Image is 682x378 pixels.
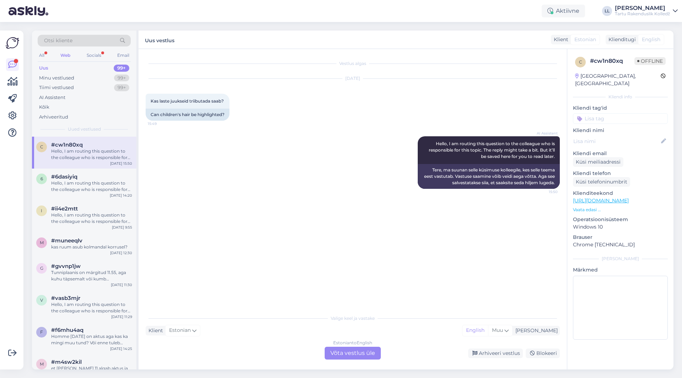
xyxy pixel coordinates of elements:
span: #f6mhu4aq [51,327,83,333]
div: [PERSON_NAME] [573,256,668,262]
span: Estonian [574,36,596,43]
div: [GEOGRAPHIC_DATA], [GEOGRAPHIC_DATA] [575,72,661,87]
div: 99+ [114,84,129,91]
span: f [40,329,43,335]
p: Kliendi tag'id [573,104,668,112]
div: [DATE] 11:29 [111,314,132,319]
span: c [40,144,43,149]
span: v [40,297,43,303]
a: [URL][DOMAIN_NAME] [573,197,629,204]
p: Windows 10 [573,223,668,231]
span: #m4sw2kil [51,359,82,365]
span: #gvvnp1jw [51,263,81,269]
span: m [40,361,44,367]
span: #ii4e2mtt [51,206,78,212]
span: AI Assistent [531,131,558,136]
div: Homme [DATE] on aktus aga kas ka mingi muu tund? Või enne tuleb oodata mentori kiri ära? [51,333,132,346]
div: [DATE] 11:30 [111,282,132,287]
span: 15:50 [531,189,558,195]
div: Hello, I am routing this question to the colleague who is responsible for this topic. The reply m... [51,148,132,161]
label: Uus vestlus [145,35,174,44]
div: [DATE] 9:55 [112,225,132,230]
div: Blokeeri [526,349,560,358]
input: Lisa tag [573,113,668,124]
div: Uus [39,65,48,72]
div: 99+ [114,65,129,72]
div: Küsi meiliaadressi [573,157,623,167]
span: m [40,240,44,245]
p: Operatsioonisüsteem [573,216,668,223]
div: LL [602,6,612,16]
span: #cw1n80xq [51,142,83,148]
div: Hello, I am routing this question to the colleague who is responsible for this topic. The reply m... [51,212,132,225]
p: Märkmed [573,266,668,274]
div: [DATE] 12:30 [110,250,132,256]
span: g [40,265,43,271]
div: English [462,325,488,336]
div: AI Assistent [39,94,65,101]
div: Kliendi info [573,94,668,100]
span: Uued vestlused [68,126,101,132]
div: Tunniplaanis on märgitud 11.55, aga kuhu täpsemalt või kumb [PERSON_NAME] ei ole. [51,269,132,282]
div: Estonian to English [333,340,372,346]
div: Võta vestlus üle [325,347,381,360]
p: Brauser [573,234,668,241]
span: c [579,59,582,65]
div: Minu vestlused [39,75,74,82]
span: #6dasiyiq [51,174,77,180]
p: Chrome [TECHNICAL_ID] [573,241,668,248]
p: Kliendi telefon [573,170,668,177]
div: [DATE] 14:25 [110,346,132,351]
span: Hello, I am routing this question to the colleague who is responsible for this topic. The reply m... [429,141,556,159]
div: Web [59,51,72,60]
div: Can children's hair be highlighted? [146,109,229,121]
img: Askly Logo [6,36,19,50]
div: Küsi telefoninumbrit [573,177,630,187]
span: English [642,36,660,43]
span: Offline [634,57,666,65]
div: Klienditugi [606,36,636,43]
span: Muu [492,327,503,333]
div: 99+ [114,75,129,82]
a: [PERSON_NAME]Tartu Rakenduslik Kolledž [615,5,678,17]
div: Email [116,51,131,60]
p: Kliendi nimi [573,127,668,134]
span: 6 [40,176,43,181]
span: Kas laste juukseid triibutada saab? [151,98,224,104]
div: Hello, I am routing this question to the colleague who is responsible for this topic. The reply m... [51,301,132,314]
span: #vasb3mjr [51,295,80,301]
div: kas ruum asub kolmandal korrusel? [51,244,132,250]
p: Klienditeekond [573,190,668,197]
div: Vestlus algas [146,60,560,67]
div: Tiimi vestlused [39,84,74,91]
div: Valige keel ja vastake [146,315,560,322]
div: [DATE] 14:20 [110,193,132,198]
div: [PERSON_NAME] [513,327,558,334]
div: # cw1n80xq [590,57,634,65]
div: Klient [146,327,163,334]
div: Hello, I am routing this question to the colleague who is responsible for this topic. The reply m... [51,180,132,193]
p: Kliendi email [573,150,668,157]
span: #muneeqlv [51,237,82,244]
div: Klient [551,36,568,43]
input: Lisa nimi [573,137,660,145]
p: Vaata edasi ... [573,207,668,213]
div: Tartu Rakenduslik Kolledž [615,11,670,17]
span: Otsi kliente [44,37,72,44]
span: Estonian [169,327,191,334]
div: Kõik [39,104,49,111]
div: All [38,51,46,60]
div: Socials [85,51,103,60]
div: Tere, ma suunan selle küsimuse kolleegile, kes selle teema eest vastutab. Vastuse saamine võib ve... [418,164,560,189]
div: [PERSON_NAME] [615,5,670,11]
div: [DATE] [146,75,560,82]
div: Aktiivne [542,5,585,17]
span: 15:49 [148,121,174,126]
div: Arhiveeritud [39,114,68,121]
div: Arhiveeri vestlus [468,349,523,358]
div: [DATE] 15:50 [110,161,132,166]
span: i [41,208,42,213]
div: et [PERSON_NAME] 11 algab aktus ja kell11:55 mentori tund ...et see tundub kuidagi [PERSON_NAME] [51,365,132,378]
